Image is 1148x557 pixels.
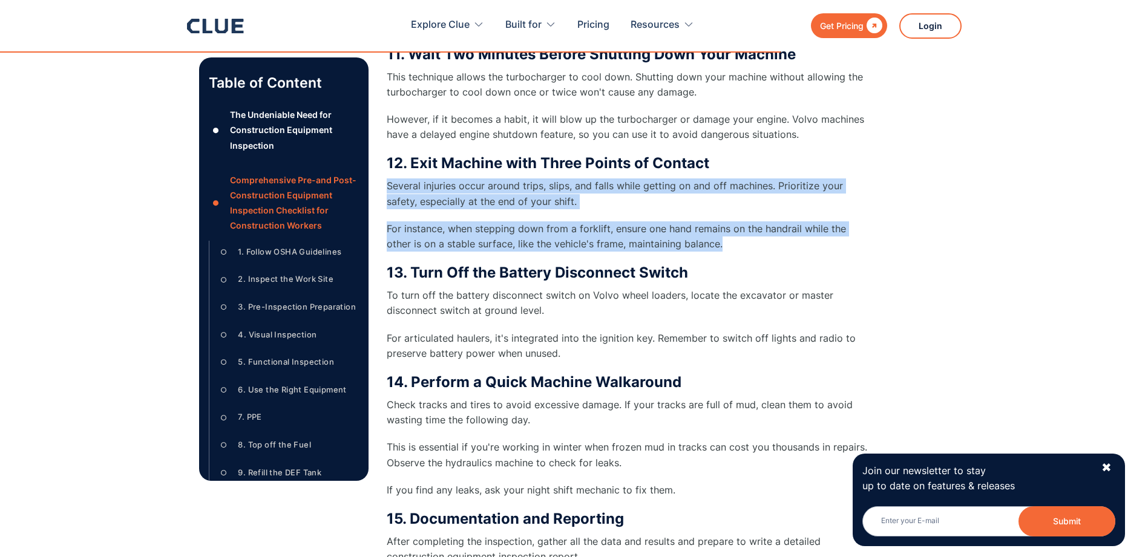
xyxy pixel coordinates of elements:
input: Enter your E-mail [862,506,1115,536]
a: ○7. PPE [217,408,359,426]
a: ○3. Pre-Inspection Preparation [217,298,359,316]
p: This technique allows the turbocharger to cool down. Shutting down your machine without allowing ... [387,70,871,100]
p: For articulated haulers, it's integrated into the ignition key. Remember to switch off lights and... [387,331,871,361]
div: 2. Inspect the Work Site [238,272,333,287]
div: 5. Functional Inspection [238,354,334,370]
div: ○ [217,325,231,344]
div: 6. Use the Right Equipment [238,382,346,397]
a: Login [899,13,962,39]
div: ○ [217,298,231,316]
div: ○ [217,408,231,426]
p: If you find any leaks, ask your night shift mechanic to fix them. [387,483,871,498]
a: ○8. Top off the Fuel [217,436,359,454]
a: ○6. Use the Right Equipment [217,381,359,399]
a: ●Comprehensive Pre-and Post-Construction Equipment Inspection Checklist for Construction Workers [209,172,359,233]
div:  [864,18,882,33]
div: ○ [217,270,231,288]
p: This is essential if you're working in winter when frozen mud in tracks can cost you thousands in... [387,440,871,470]
div: 7. PPE [238,409,261,425]
a: ○4. Visual Inspection [217,325,359,344]
div: 1. Follow OSHA Guidelines [238,244,341,259]
h3: 12. Exit Machine with Three Points of Contact [387,154,871,172]
div: ● [209,194,223,212]
h3: 14. Perform a Quick Machine Walkaround [387,373,871,391]
a: ○9. Refill the DEF Tank [217,463,359,481]
div: Resources [631,6,680,44]
a: ○5. Functional Inspection [217,353,359,371]
div: Comprehensive Pre-and Post-Construction Equipment Inspection Checklist for Construction Workers [230,172,358,233]
div: Built for [505,6,542,44]
div: ✖ [1101,460,1112,475]
a: Pricing [577,6,609,44]
h3: 13. Turn Off the Battery Disconnect Switch [387,264,871,282]
p: Table of Content [209,73,359,93]
div: ○ [217,463,231,481]
p: To turn off the battery disconnect switch on Volvo wheel loaders, locate the excavator or master ... [387,288,871,318]
div: Resources [631,6,694,44]
a: ○2. Inspect the Work Site [217,270,359,288]
div: ● [209,121,223,139]
div: Get Pricing [820,18,864,33]
h3: 11. Wait Two Minutes Before Shutting Down Your Machine [387,45,871,64]
p: Join our newsletter to stay up to date on features & releases [862,463,1090,493]
p: For instance, when stepping down from a forklift, ensure one hand remains on the handrail while t... [387,221,871,252]
div: ○ [217,243,231,261]
div: The Undeniable Need for Construction Equipment Inspection [230,107,358,153]
div: Explore Clue [411,6,484,44]
div: Explore Clue [411,6,470,44]
h3: 15. Documentation and Reporting [387,510,871,528]
a: ●The Undeniable Need for Construction Equipment Inspection [209,107,359,153]
div: 8. Top off the Fuel [238,437,311,452]
div: ○ [217,381,231,399]
div: Built for [505,6,556,44]
button: Submit [1018,506,1115,536]
a: Get Pricing [811,13,887,38]
p: Several injuries occur around trips, slips, and falls while getting on and off machines. Prioriti... [387,178,871,209]
p: However, if it becomes a habit, it will blow up the turbocharger or damage your engine. Volvo mac... [387,112,871,142]
div: ○ [217,353,231,371]
p: Check tracks and tires to avoid excessive damage. If your tracks are full of mud, clean them to a... [387,397,871,428]
a: ○1. Follow OSHA Guidelines [217,243,359,261]
div: 4. Visual Inspection [238,327,317,342]
div: 3. Pre-Inspection Preparation [238,299,356,314]
div: ○ [217,436,231,454]
div: 9. Refill the DEF Tank [238,465,321,480]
